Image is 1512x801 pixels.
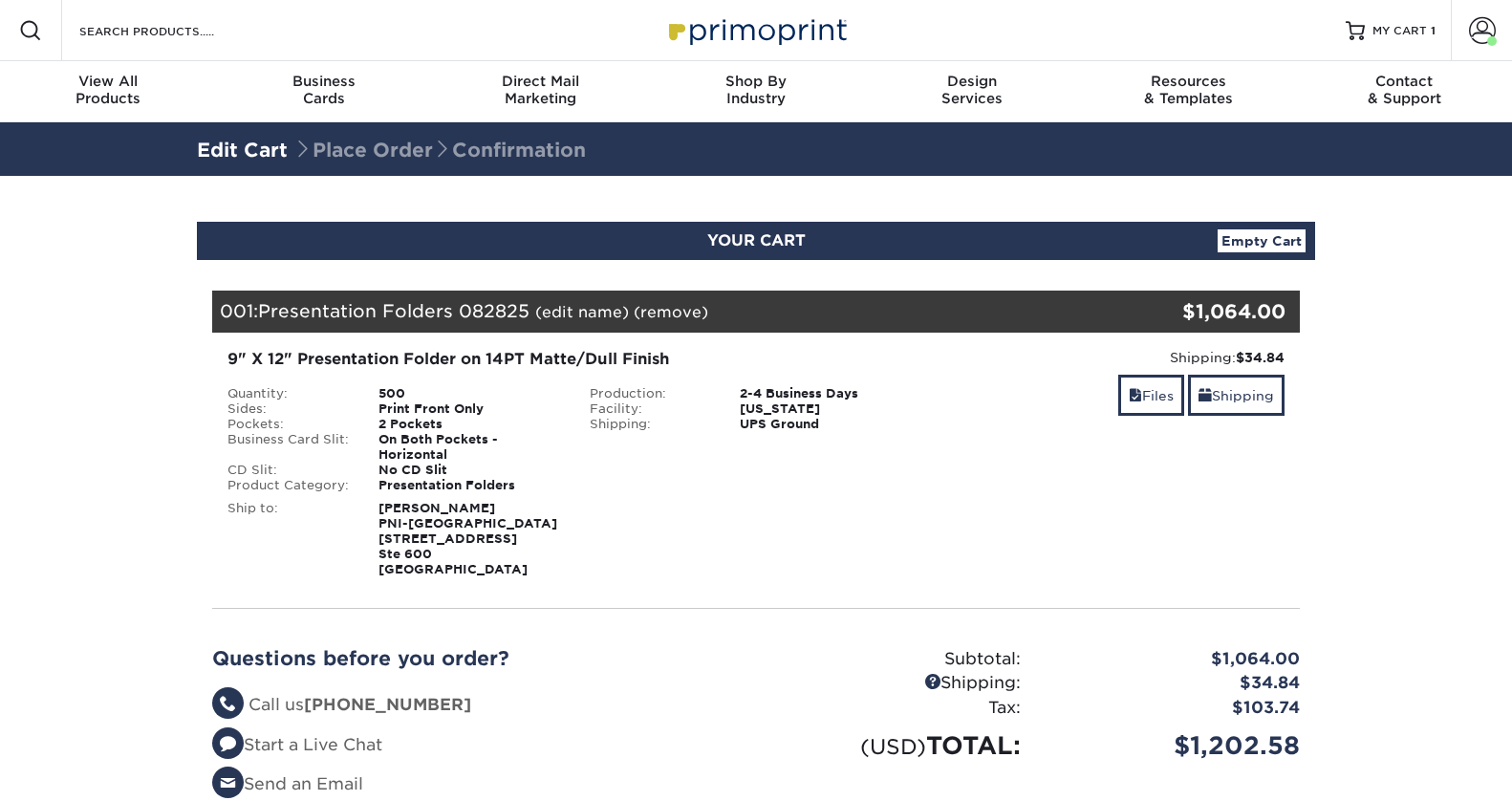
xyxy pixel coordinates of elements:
[364,417,575,432] div: 2 Pockets
[1080,61,1296,122] a: Resources& Templates
[1118,375,1184,416] a: Files
[535,303,629,321] a: (edit name)
[304,695,471,714] strong: [PHONE_NUMBER]
[213,432,364,463] div: Business Card Slit:
[212,774,363,793] a: Send an Email
[575,401,726,417] div: Facility:
[364,401,575,417] div: Print Front Only
[77,19,264,42] input: SEARCH PRODUCTS.....
[707,231,806,249] span: YOUR CART
[634,303,708,321] a: (remove)
[1035,696,1314,721] div: $103.74
[216,73,432,107] div: Cards
[1129,388,1142,403] span: files
[864,73,1080,107] div: Services
[364,463,575,478] div: No CD Slit
[1431,24,1436,37] span: 1
[1035,671,1314,696] div: $34.84
[212,693,742,718] li: Call us
[725,401,937,417] div: [US_STATE]
[213,478,364,493] div: Product Category:
[364,386,575,401] div: 500
[725,417,937,432] div: UPS Ground
[227,348,922,371] div: 9" X 12" Presentation Folder on 14PT Matte/Dull Finish
[648,73,864,90] span: Shop By
[1296,61,1512,122] a: Contact& Support
[725,386,937,401] div: 2-4 Business Days
[1035,647,1314,672] div: $1,064.00
[1035,727,1314,764] div: $1,202.58
[1372,23,1427,39] span: MY CART
[756,727,1035,764] div: TOTAL:
[364,478,575,493] div: Presentation Folders
[1218,229,1306,252] a: Empty Cart
[864,73,1080,90] span: Design
[864,61,1080,122] a: DesignServices
[432,73,648,90] span: Direct Mail
[1199,388,1212,403] span: shipping
[660,10,852,51] img: Primoprint
[378,501,557,576] strong: [PERSON_NAME] PNI-[GEOGRAPHIC_DATA] [STREET_ADDRESS] Ste 600 [GEOGRAPHIC_DATA]
[756,696,1035,721] div: Tax:
[212,735,382,754] a: Start a Live Chat
[197,139,288,162] a: Edit Cart
[213,386,364,401] div: Quantity:
[213,401,364,417] div: Sides:
[1296,73,1512,90] span: Contact
[1118,297,1285,326] div: $1,064.00
[432,73,648,107] div: Marketing
[216,61,432,122] a: BusinessCards
[213,417,364,432] div: Pockets:
[1080,73,1296,107] div: & Templates
[293,139,586,162] span: Place Order Confirmation
[648,73,864,107] div: Industry
[860,734,926,759] small: (USD)
[575,386,726,401] div: Production:
[1188,375,1285,416] a: Shipping
[1236,350,1285,365] strong: $34.84
[212,647,742,670] h2: Questions before you order?
[951,348,1285,367] div: Shipping:
[212,291,1118,333] div: 001:
[258,300,529,321] span: Presentation Folders 082825
[648,61,864,122] a: Shop ByIndustry
[1296,73,1512,107] div: & Support
[216,73,432,90] span: Business
[213,463,364,478] div: CD Slit:
[213,501,364,577] div: Ship to:
[364,432,575,463] div: On Both Pockets - Horizontal
[1080,73,1296,90] span: Resources
[756,671,1035,696] div: Shipping:
[432,61,648,122] a: Direct MailMarketing
[575,417,726,432] div: Shipping:
[756,647,1035,672] div: Subtotal:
